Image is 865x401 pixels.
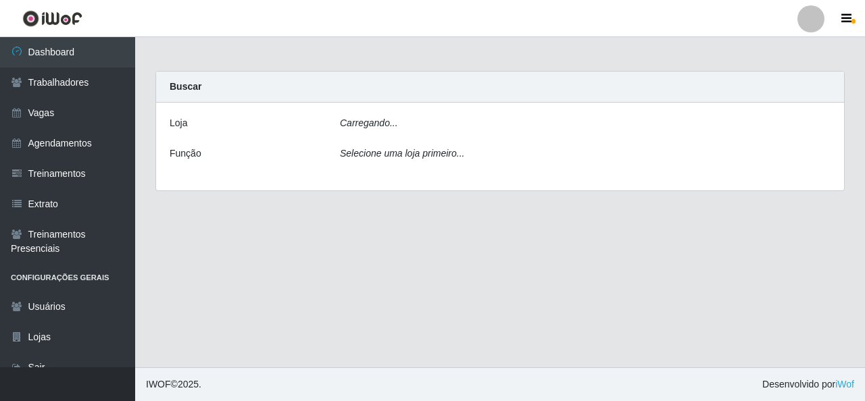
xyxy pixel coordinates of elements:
[170,146,201,161] label: Função
[170,81,201,92] strong: Buscar
[340,148,464,159] i: Selecione uma loja primeiro...
[22,10,82,27] img: CoreUI Logo
[146,377,201,392] span: © 2025 .
[835,379,854,390] a: iWof
[146,379,171,390] span: IWOF
[170,116,187,130] label: Loja
[340,117,398,128] i: Carregando...
[762,377,854,392] span: Desenvolvido por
